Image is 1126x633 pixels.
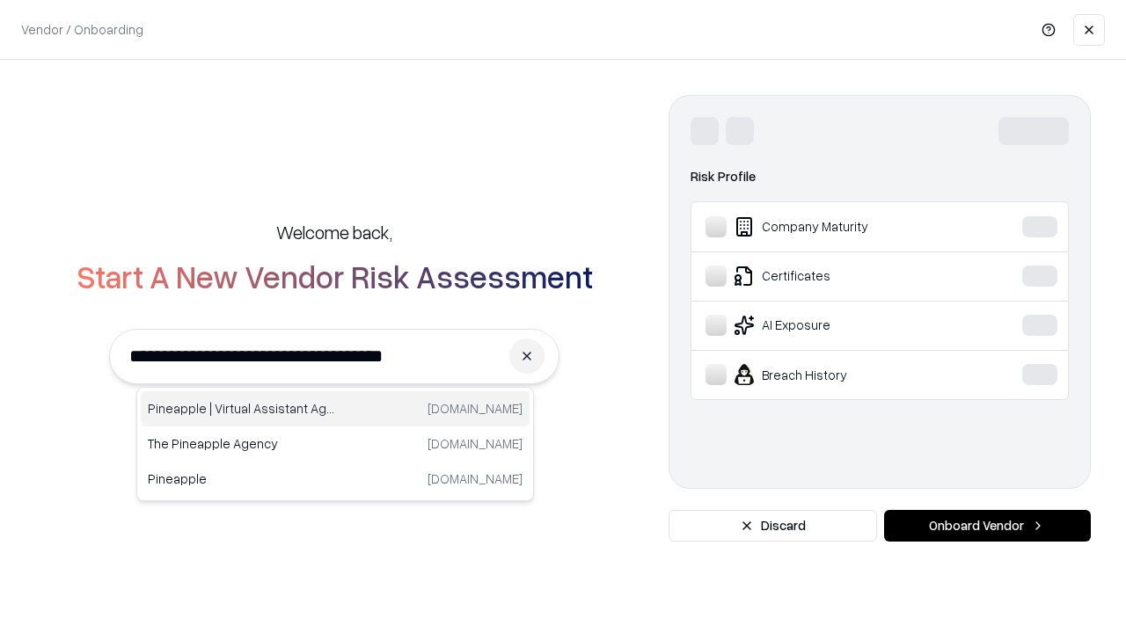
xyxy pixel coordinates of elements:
div: AI Exposure [706,315,969,336]
h2: Start A New Vendor Risk Assessment [77,258,593,294]
p: The Pineapple Agency [148,434,335,453]
p: [DOMAIN_NAME] [428,434,523,453]
div: Certificates [706,266,969,287]
p: [DOMAIN_NAME] [428,469,523,488]
button: Onboard Vendor [884,510,1091,542]
p: Pineapple [148,469,335,488]
button: Discard [669,510,877,542]
div: Risk Profile [691,166,1069,187]
h5: Welcome back, [276,220,392,244]
div: Suggestions [136,387,534,501]
p: Vendor / Onboarding [21,20,143,39]
p: [DOMAIN_NAME] [428,399,523,418]
div: Company Maturity [706,216,969,237]
div: Breach History [706,364,969,385]
p: Pineapple | Virtual Assistant Agency [148,399,335,418]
